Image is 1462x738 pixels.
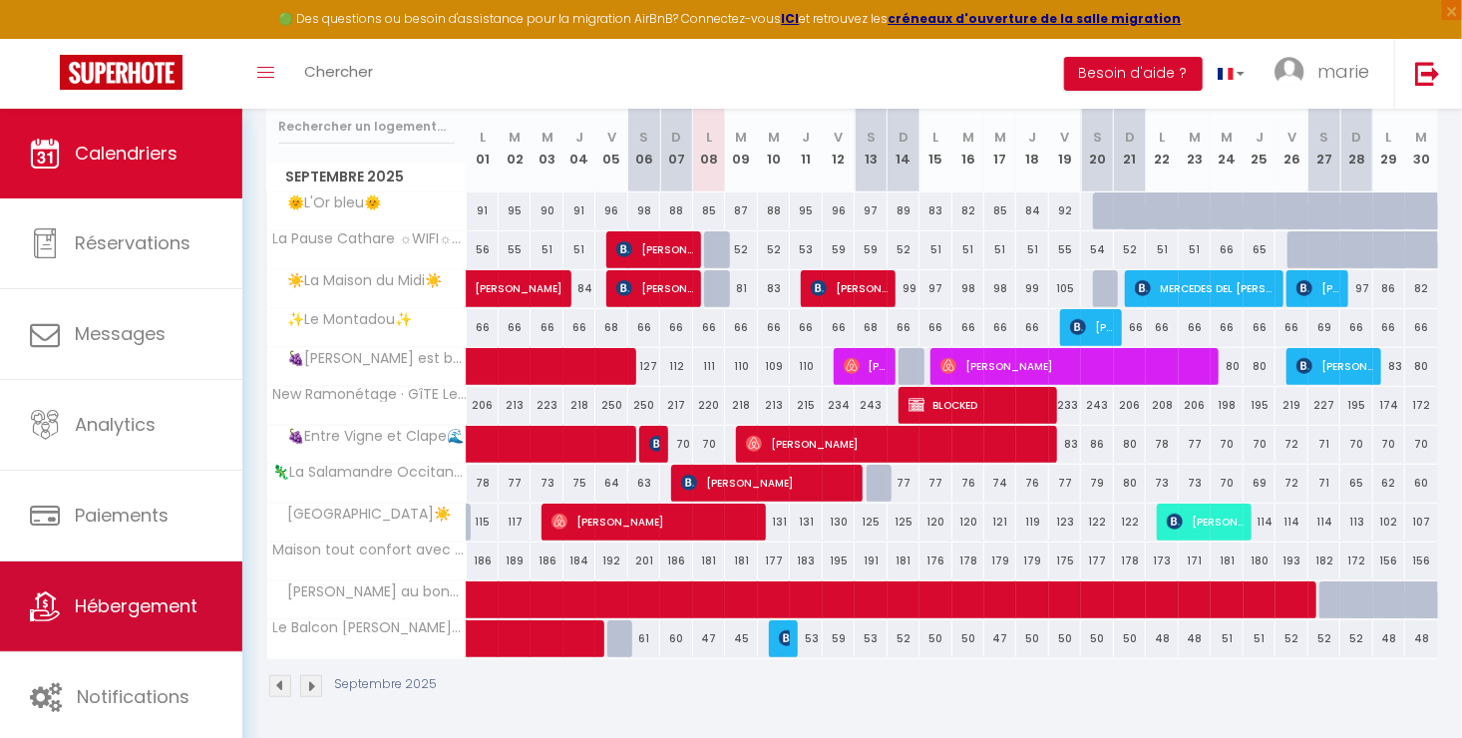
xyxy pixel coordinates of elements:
div: 192 [595,543,627,579]
span: La Pause Cathare ☼WIFI☼TOIT TERRASSE☼ [270,231,470,246]
abbr: D [672,128,682,147]
a: créneaux d'ouverture de la salle migration [889,10,1182,27]
div: 96 [595,192,627,229]
th: 07 [660,104,692,192]
span: Calendriers [75,141,178,166]
div: 51 [1179,231,1211,268]
th: 27 [1308,104,1340,192]
span: Messages [75,321,166,346]
div: 66 [919,309,951,346]
div: 88 [758,192,790,229]
div: 98 [984,270,1016,307]
div: 208 [1146,387,1178,424]
span: Paiements [75,503,169,528]
abbr: M [962,128,974,147]
div: 114 [1308,504,1340,541]
div: 69 [1244,465,1276,502]
div: 70 [1244,426,1276,463]
abbr: M [542,128,553,147]
div: 51 [919,231,951,268]
span: [PERSON_NAME] [1296,347,1373,385]
div: 66 [758,309,790,346]
div: 250 [595,387,627,424]
div: 125 [855,504,887,541]
div: 213 [499,387,531,424]
th: 25 [1244,104,1276,192]
div: 62 [1373,465,1405,502]
div: 183 [790,543,822,579]
div: 66 [1146,309,1178,346]
div: 88 [660,192,692,229]
th: 08 [693,104,725,192]
th: 03 [531,104,562,192]
div: 220 [693,387,725,424]
div: 119 [1016,504,1048,541]
th: 23 [1179,104,1211,192]
div: 125 [888,504,919,541]
div: 70 [1373,426,1405,463]
div: 87 [725,192,757,229]
span: [PERSON_NAME] [1167,503,1244,541]
abbr: M [1416,128,1428,147]
div: 223 [531,387,562,424]
th: 15 [919,104,951,192]
div: 66 [1405,309,1438,346]
div: 109 [758,348,790,385]
input: Rechercher un logement... [278,109,455,145]
abbr: S [1319,128,1328,147]
div: 177 [1081,543,1113,579]
th: 11 [790,104,822,192]
abbr: S [1093,128,1102,147]
div: 206 [467,387,499,424]
th: 06 [628,104,660,192]
span: [PERSON_NAME] [PERSON_NAME] [811,269,888,307]
abbr: V [1061,128,1070,147]
div: 198 [1211,387,1243,424]
div: 95 [790,192,822,229]
div: 63 [628,465,660,502]
div: 181 [1211,543,1243,579]
th: 02 [499,104,531,192]
div: 66 [823,309,855,346]
abbr: V [607,128,616,147]
div: 51 [1016,231,1048,268]
span: [PERSON_NAME] [649,425,660,463]
span: [PERSON_NAME] [844,347,888,385]
div: 80 [1244,348,1276,385]
div: 73 [1146,465,1178,502]
div: 51 [563,231,595,268]
abbr: J [1256,128,1264,147]
div: 179 [984,543,1016,579]
th: 26 [1276,104,1307,192]
span: marie [1317,59,1369,84]
div: 195 [1244,387,1276,424]
div: 174 [1373,387,1405,424]
div: 75 [563,465,595,502]
span: Notifications [77,684,189,709]
div: 83 [1373,348,1405,385]
th: 14 [888,104,919,192]
div: 91 [563,192,595,229]
div: 130 [823,504,855,541]
div: 122 [1081,504,1113,541]
span: BLOCKED [909,386,1051,424]
div: 227 [1308,387,1340,424]
div: 131 [758,504,790,541]
div: 195 [1340,387,1372,424]
div: 105 [1049,270,1081,307]
div: 96 [823,192,855,229]
div: 66 [888,309,919,346]
div: 66 [499,309,531,346]
div: 66 [563,309,595,346]
span: Maison tout confort avec piscine, parking, jardin [270,543,470,557]
div: 66 [467,309,499,346]
span: Chercher [304,61,373,82]
div: 113 [1340,504,1372,541]
th: 04 [563,104,595,192]
div: 123 [1049,504,1081,541]
a: Chercher [289,39,388,109]
div: 99 [1016,270,1048,307]
div: 80 [1211,348,1243,385]
div: 98 [628,192,660,229]
div: 131 [790,504,822,541]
